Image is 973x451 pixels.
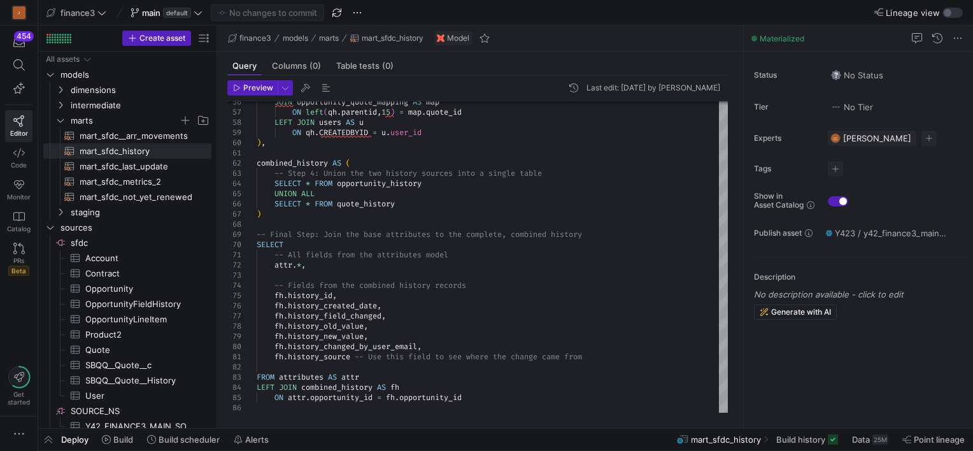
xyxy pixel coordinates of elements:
div: Press SPACE to select this row. [43,52,211,67]
span: main [142,8,160,18]
button: No statusNo Status [828,67,886,83]
span: sources [60,220,210,235]
div: 57 [227,107,241,117]
span: ) [390,107,395,117]
span: UNION [274,189,297,199]
span: Tier [754,103,818,111]
div: J [13,6,25,19]
div: 78 [227,321,241,331]
span: (0) [309,62,321,70]
span: FROM [315,199,332,209]
div: 84 [227,382,241,392]
a: SBQQ__Quote__History​​​​​​​​​ [43,373,211,388]
span: , [332,290,337,301]
span: . [386,127,390,138]
span: CREATEDBYID [319,127,368,138]
span: parentid [341,107,377,117]
span: marts [319,34,339,43]
button: maindefault [127,4,206,21]
span: Get started [8,390,30,406]
div: 67 [227,209,241,219]
div: 454 [14,31,34,41]
div: Press SPACE to select this row. [43,128,211,143]
a: Contract​​​​​​​​​ [43,266,211,281]
div: Press SPACE to select this row. [43,419,211,434]
span: -- Use this field to see where the change came fro [355,352,578,362]
div: 76 [227,301,241,311]
span: . [283,301,288,311]
span: Catalog [7,225,31,233]
div: 77 [227,311,241,321]
button: Y423 / y42_finance3_main / MART_SFDC_HISTORY [823,225,950,241]
span: Contract​​​​​​​​​ [85,266,197,281]
div: 61 [227,148,241,158]
span: staging [71,205,210,220]
span: fh [274,352,283,362]
div: Press SPACE to select this row. [43,220,211,235]
div: 83 [227,372,241,382]
span: . [395,392,399,403]
button: Preview [227,80,278,96]
div: Press SPACE to select this row. [43,250,211,266]
div: Press SPACE to select this row. [43,189,211,204]
a: Account​​​​​​​​​ [43,250,211,266]
span: marts [71,113,179,128]
span: , [377,301,381,311]
div: 25M [872,434,888,445]
span: attr [274,260,292,270]
span: (0) [382,62,394,70]
span: -- Step 4: Union the two history sources into a si [274,168,497,178]
div: Last edit: [DATE] by [PERSON_NAME] [586,83,720,92]
div: Press SPACE to select this row. [43,266,211,281]
span: . [337,107,341,117]
a: PRsBeta [5,238,32,281]
span: , [381,311,386,321]
a: SOURCE_NS​​​​​​​​ [43,403,211,419]
span: . [283,352,288,362]
a: Y42_FINANCE3_MAIN_SOURCE_NS_CUSTOMCONSOLIDATEDEXCHANGERATESSEARCHRESULTS​​​​​​​​​ [43,419,211,434]
span: qh [306,127,315,138]
span: . [283,290,288,301]
span: plete, combined history [479,229,582,240]
button: mart_sfdc_history [347,31,427,46]
span: mart_sfdc_history [362,34,423,43]
button: finance3 [43,4,110,21]
span: combined_history [301,382,373,392]
span: . [283,311,288,321]
div: 86 [227,403,241,413]
span: Beta [8,266,29,276]
a: SBQQ__Quote__c​​​​​​​​​ [43,357,211,373]
a: Opportunity​​​​​​​​​ [43,281,211,296]
div: Press SPACE to select this row. [43,235,211,250]
span: history_new_value [288,331,364,341]
div: 70 [227,240,241,250]
a: J [5,2,32,24]
button: No tierNo Tier [828,99,876,115]
span: , [364,331,368,341]
span: Y42_FINANCE3_MAIN_SOURCE_NS_CUSTOMCONSOLIDATEDEXCHANGERATESSEARCHRESULTS​​​​​​​​​ [85,419,197,434]
span: opportunity_id [310,392,373,403]
span: fh [274,331,283,341]
span: SELECT [274,178,301,189]
div: 79 [227,331,241,341]
a: Monitor [5,174,32,206]
span: Product2​​​​​​​​​ [85,327,197,342]
span: history_source [288,352,350,362]
div: 63 [227,168,241,178]
span: history_changed_by_user_email [288,341,417,352]
span: Preview [243,83,273,92]
a: sfdc​​​​​​​​ [43,235,211,250]
span: dimensions [71,83,210,97]
button: Point lineage [897,429,970,450]
span: u [381,127,386,138]
span: AS [328,372,337,382]
div: 62 [227,158,241,168]
span: Generate with AI [771,308,831,317]
span: SELECT [274,199,301,209]
div: Press SPACE to select this row. [43,204,211,220]
div: CC [830,133,841,143]
span: ON [274,392,283,403]
span: Account​​​​​​​​​ [85,251,197,266]
span: Show in Asset Catalog [754,192,804,210]
span: = [377,392,381,403]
